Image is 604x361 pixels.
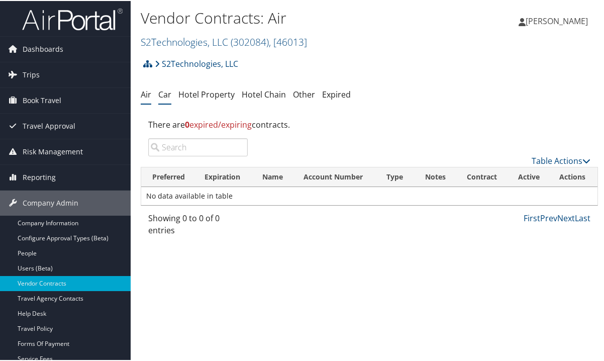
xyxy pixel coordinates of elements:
[22,7,123,30] img: airportal-logo.png
[23,87,61,112] span: Book Travel
[532,154,590,165] a: Table Actions
[294,166,377,186] th: Account Number: activate to sort column ascending
[23,113,75,138] span: Travel Approval
[23,190,78,215] span: Company Admin
[550,166,597,186] th: Actions
[141,186,597,204] td: No data available in table
[575,212,590,223] a: Last
[524,212,540,223] a: First
[519,5,598,35] a: [PERSON_NAME]
[141,7,446,28] h1: Vendor Contracts: Air
[141,110,598,137] div: There are contracts.
[23,61,40,86] span: Trips
[141,88,151,99] a: Air
[185,118,189,129] strong: 0
[269,34,307,48] span: , [ 46013 ]
[242,88,286,99] a: Hotel Chain
[195,166,253,186] th: Expiration: activate to sort column ascending
[508,166,550,186] th: Active: activate to sort column ascending
[23,36,63,61] span: Dashboards
[148,211,248,240] div: Showing 0 to 0 of 0 entries
[178,88,235,99] a: Hotel Property
[23,164,56,189] span: Reporting
[141,166,195,186] th: Preferred: activate to sort column ascending
[415,166,456,186] th: Notes: activate to sort column ascending
[253,166,294,186] th: Name: activate to sort column descending
[141,34,307,48] a: S2Technologies, LLC
[540,212,557,223] a: Prev
[158,88,171,99] a: Car
[322,88,351,99] a: Expired
[456,166,508,186] th: Contract: activate to sort column ascending
[231,34,269,48] span: ( 302084 )
[557,212,575,223] a: Next
[526,15,588,26] span: [PERSON_NAME]
[23,138,83,163] span: Risk Management
[377,166,415,186] th: Type: activate to sort column ascending
[155,53,238,73] a: S2Technologies, LLC
[148,137,248,155] input: Search
[293,88,315,99] a: Other
[185,118,252,129] span: expired/expiring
